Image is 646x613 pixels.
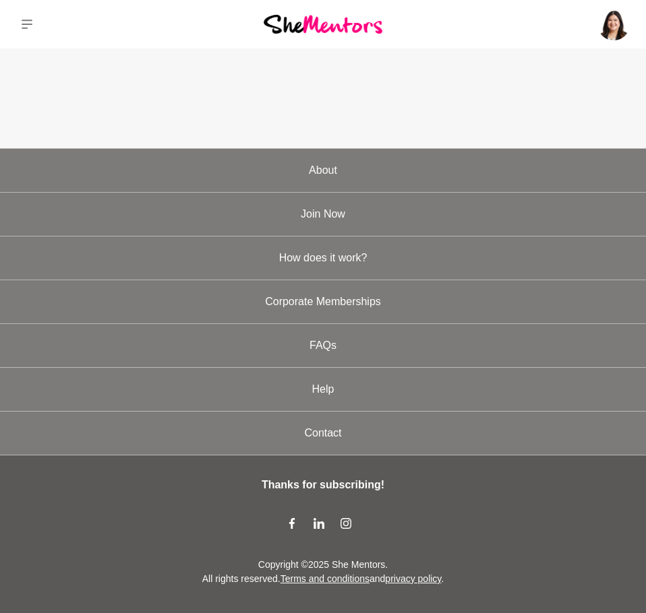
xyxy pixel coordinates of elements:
img: She Mentors Logo [264,15,382,33]
h4: Thanks for subscribing! [8,477,638,493]
img: Ellyn Yiin [597,8,630,40]
p: Copyright © 2025 She Mentors . [30,558,616,572]
a: privacy policy [385,573,441,584]
p: All rights reserved. and . [30,572,616,586]
a: Facebook [278,509,305,542]
a: Instagram [332,509,359,542]
a: LinkedIn [305,509,332,542]
a: Terms and conditions [281,573,370,584]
